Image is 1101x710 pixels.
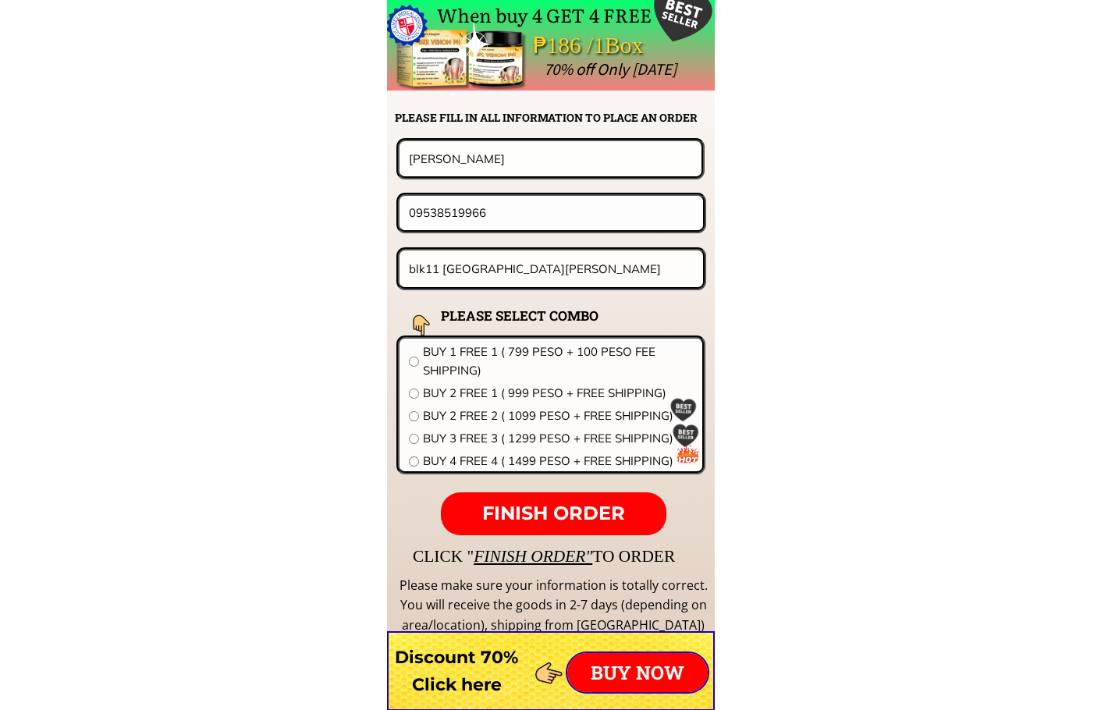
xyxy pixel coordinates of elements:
div: ₱186 /1Box [533,27,687,64]
h3: Discount 70% Click here [387,644,527,698]
span: FINISH ORDER" [474,547,592,566]
h2: PLEASE SELECT COMBO [441,305,638,326]
span: BUY 4 FREE 4 ( 1499 PESO + FREE SHIPPING) [423,452,693,470]
p: BUY NOW [567,653,708,692]
span: BUY 2 FREE 2 ( 1099 PESO + FREE SHIPPING) [423,406,693,425]
input: Your name [405,141,696,176]
span: BUY 2 FREE 1 ( 999 PESO + FREE SHIPPING) [423,384,693,403]
input: Address [405,250,698,287]
div: 70% off Only [DATE] [544,56,1025,83]
h2: PLEASE FILL IN ALL INFORMATION TO PLACE AN ORDER [395,109,713,126]
input: Phone number [405,196,698,229]
span: BUY 1 FREE 1 ( 799 PESO + 100 PESO FEE SHIPPING) [423,343,693,380]
span: FINISH ORDER [482,502,625,524]
div: Please make sure your information is totally correct. You will receive the goods in 2-7 days (dep... [397,576,709,636]
span: BUY 3 FREE 3 ( 1299 PESO + FREE SHIPPING) [423,429,693,448]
